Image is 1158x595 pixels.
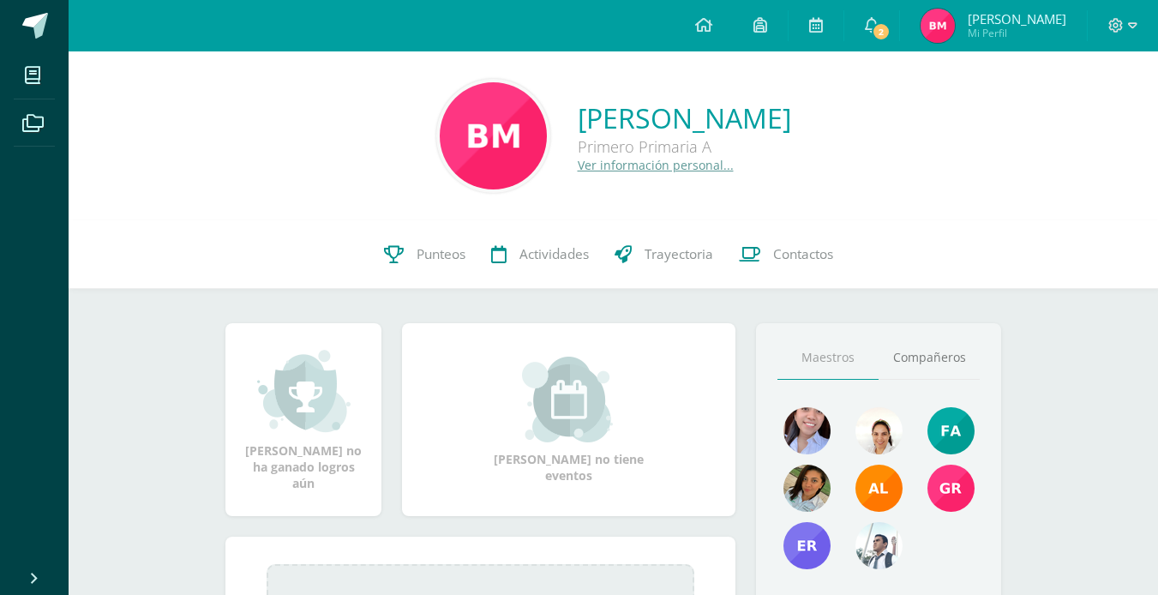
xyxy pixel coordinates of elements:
[483,357,655,484] div: [PERSON_NAME] no tiene eventos
[855,465,903,512] img: d015825c49c7989f71d1fd9a85bb1a15.png
[879,336,980,380] a: Compañeros
[855,407,903,454] img: 460759890ffa2989b34c7fbce31da318.png
[243,348,364,491] div: [PERSON_NAME] no ha ganado logros aún
[783,522,831,569] img: 3b51858fa93919ca30eb1aad2d2e7161.png
[440,82,547,189] img: 685acda91cdfc50b45d7e6929273a950.png
[519,245,589,263] span: Actividades
[783,407,831,454] img: 004b7dab916a732919bc4526a90f0e0d.png
[417,245,465,263] span: Punteos
[602,220,726,289] a: Trayectoria
[645,245,713,263] span: Trayectoria
[371,220,478,289] a: Punteos
[927,407,975,454] img: 7dd4d6633c8afe4299f69cb01bf5864d.png
[726,220,846,289] a: Contactos
[578,136,791,157] div: Primero Primaria A
[522,357,615,442] img: event_small.png
[855,522,903,569] img: 78eb49d08f0508a885c4600f24eedcfd.png
[578,99,791,136] a: [PERSON_NAME]
[921,9,955,43] img: 61c742c14c808afede67e110e1a3d30c.png
[872,22,891,41] span: 2
[578,157,734,173] a: Ver información personal...
[478,220,602,289] a: Actividades
[968,26,1066,40] span: Mi Perfil
[783,465,831,512] img: b16294842703ba8938c03d5d63ea822f.png
[777,336,879,380] a: Maestros
[927,465,975,512] img: f7c8f8959b87afd823fded2e1ad79261.png
[773,245,833,263] span: Contactos
[257,348,351,434] img: achievement_small.png
[968,10,1066,27] span: [PERSON_NAME]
